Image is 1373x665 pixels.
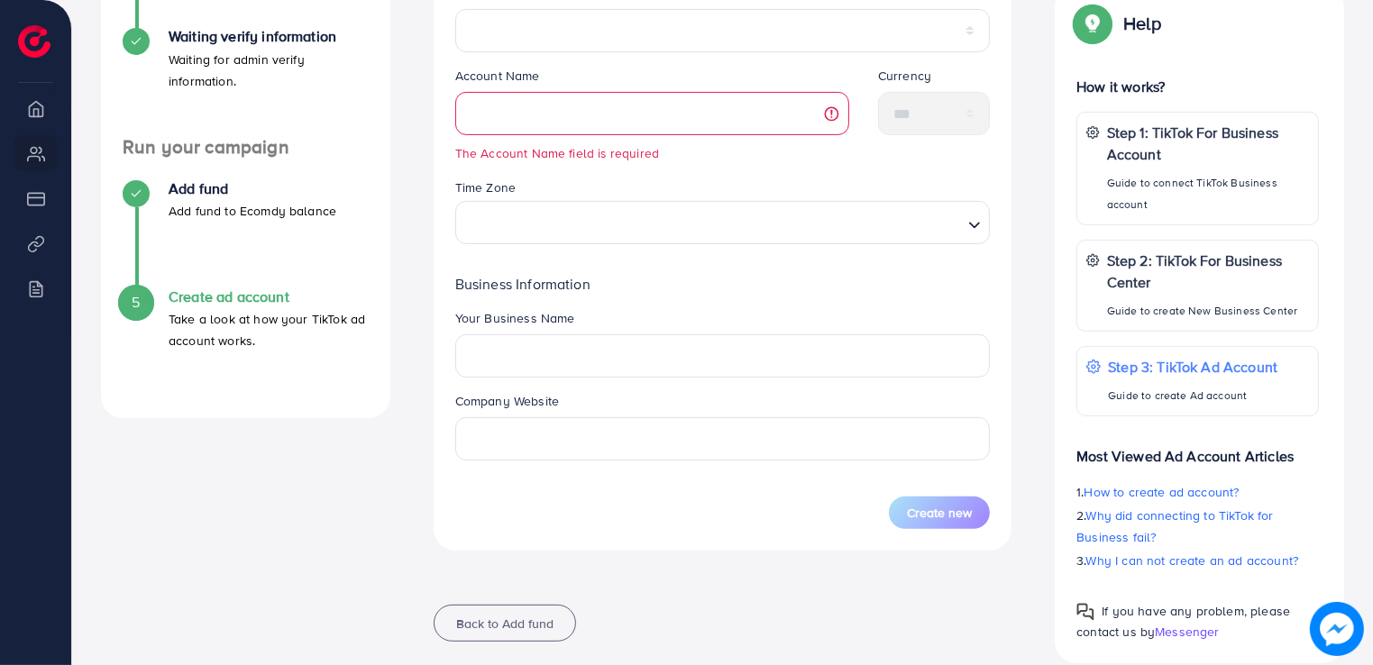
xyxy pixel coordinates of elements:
[455,392,991,417] legend: Company Website
[1076,481,1319,503] p: 1.
[169,49,369,92] p: Waiting for admin verify information.
[1085,483,1240,501] span: How to create ad account?
[1107,122,1309,165] p: Step 1: TikTok For Business Account
[101,136,390,159] h4: Run your campaign
[1076,603,1094,621] img: Popup guide
[101,28,390,136] li: Waiting verify information
[169,180,336,197] h4: Add fund
[1076,76,1319,97] p: How it works?
[1107,300,1309,322] p: Guide to create New Business Center
[169,200,336,222] p: Add fund to Ecomdy balance
[101,288,390,396] li: Create ad account
[169,288,369,305] h4: Create ad account
[1108,356,1277,378] p: Step 3: TikTok Ad Account
[1076,7,1109,40] img: Popup guide
[1155,623,1219,641] span: Messenger
[132,292,140,313] span: 5
[878,67,990,92] legend: Currency
[1108,385,1277,406] p: Guide to create Ad account
[1076,602,1290,641] span: If you have any problem, please contact us by
[434,605,576,642] button: Back to Add fund
[907,504,972,522] span: Create new
[455,201,991,244] div: Search for option
[455,144,849,162] small: The Account Name field is required
[1076,506,1273,546] span: Why did connecting to TikTok for Business fail?
[101,180,390,288] li: Add fund
[1086,551,1299,569] span: Why I can not create an ad account?
[1107,172,1309,215] p: Guide to connect TikTok Business account
[1076,431,1319,467] p: Most Viewed Ad Account Articles
[463,205,962,239] input: Search for option
[455,309,991,334] legend: Your Business Name
[18,25,50,58] img: logo
[169,28,369,45] h4: Waiting verify information
[455,273,991,295] p: Business Information
[455,67,849,92] legend: Account Name
[1076,550,1319,571] p: 3.
[1076,505,1319,548] p: 2.
[455,178,516,196] label: Time Zone
[456,615,554,633] span: Back to Add fund
[889,496,990,529] button: Create new
[1310,602,1364,656] img: image
[1107,250,1309,293] p: Step 2: TikTok For Business Center
[169,308,369,351] p: Take a look at how your TikTok ad account works.
[1123,13,1161,34] p: Help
